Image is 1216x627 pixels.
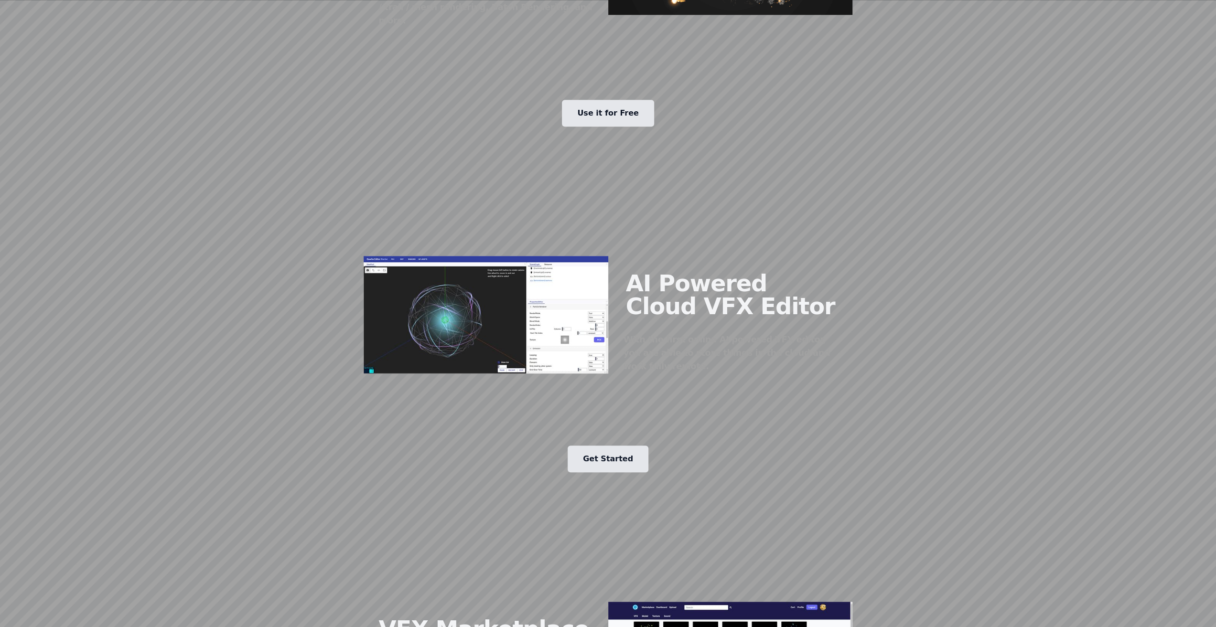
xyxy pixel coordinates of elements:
[626,272,835,318] h2: AI Powered Cloud VFX Editor
[364,256,608,373] img: VFX Editor
[562,100,654,127] a: Use it for Free
[624,333,838,373] div: With the first online AI powered VFX editor, you are able to store things in the cloud and work f...
[568,446,648,472] a: Get Started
